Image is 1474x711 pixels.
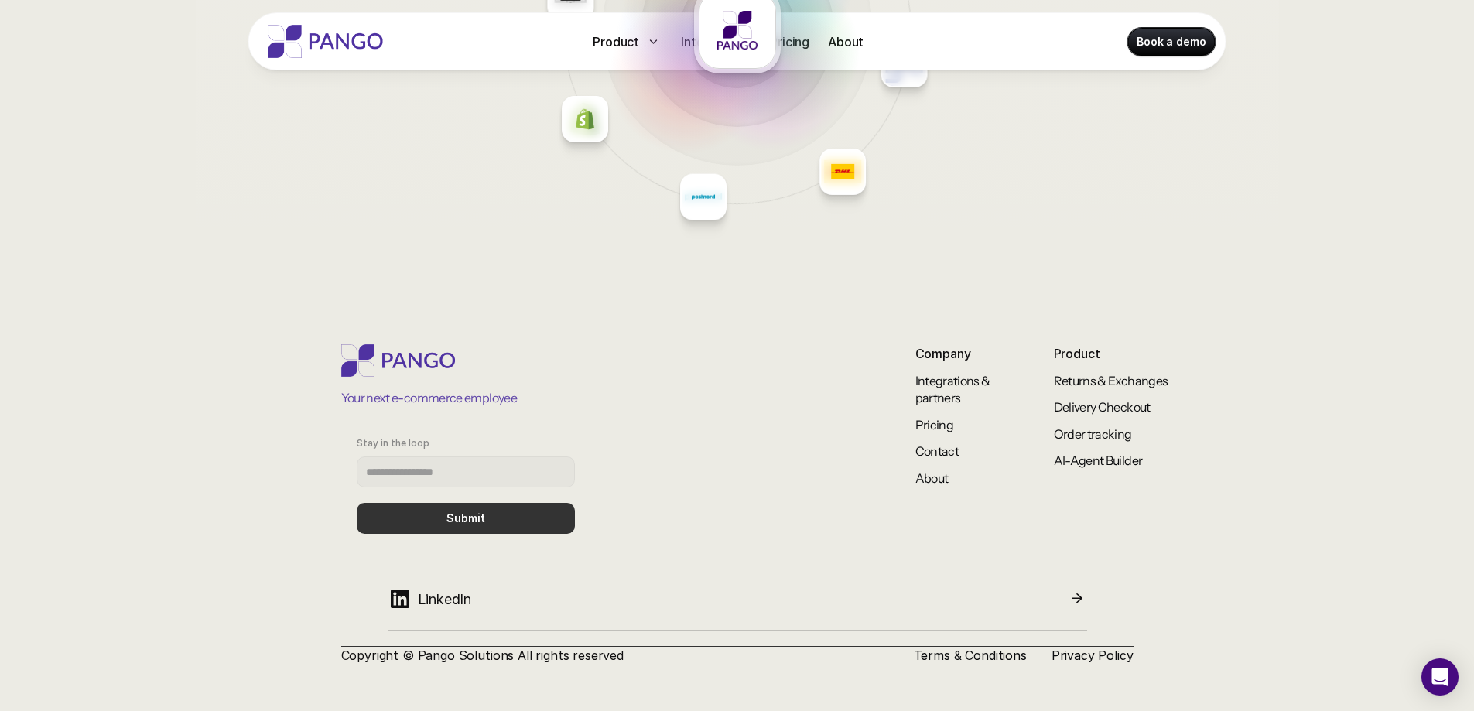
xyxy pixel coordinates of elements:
[1421,658,1459,696] div: Open Intercom Messenger
[418,589,472,610] p: LinkedIn
[1054,453,1143,468] a: AI-Agent Builder
[1054,344,1178,363] p: Product
[357,438,429,449] p: Stay in the loop
[1054,399,1151,415] a: Delivery Checkout
[341,389,517,406] p: Your next e-commerce employee
[915,470,949,486] a: About
[593,32,639,51] p: Product
[1054,373,1168,388] a: Returns & Exchanges
[831,160,854,183] img: Placeholder logo
[915,417,954,432] a: Pricing
[357,456,575,487] input: Stay in the loop
[1127,28,1215,56] a: Book a demo
[388,580,1087,631] a: LinkedIn
[914,648,1027,663] a: Terms & Conditions
[573,108,597,131] img: Placeholder logo
[717,10,758,50] img: Placeholder logo
[357,503,575,534] button: Submit
[1137,34,1206,50] p: Book a demo
[341,647,889,664] p: Copyright © Pango Solutions All rights reserved
[692,186,715,209] img: Placeholder logo
[915,344,1000,363] p: Company
[446,512,485,525] p: Submit
[1054,426,1132,442] a: Order tracking
[1052,648,1134,663] a: Privacy Policy
[915,443,959,459] a: Contact
[915,373,992,405] a: Integrations & partners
